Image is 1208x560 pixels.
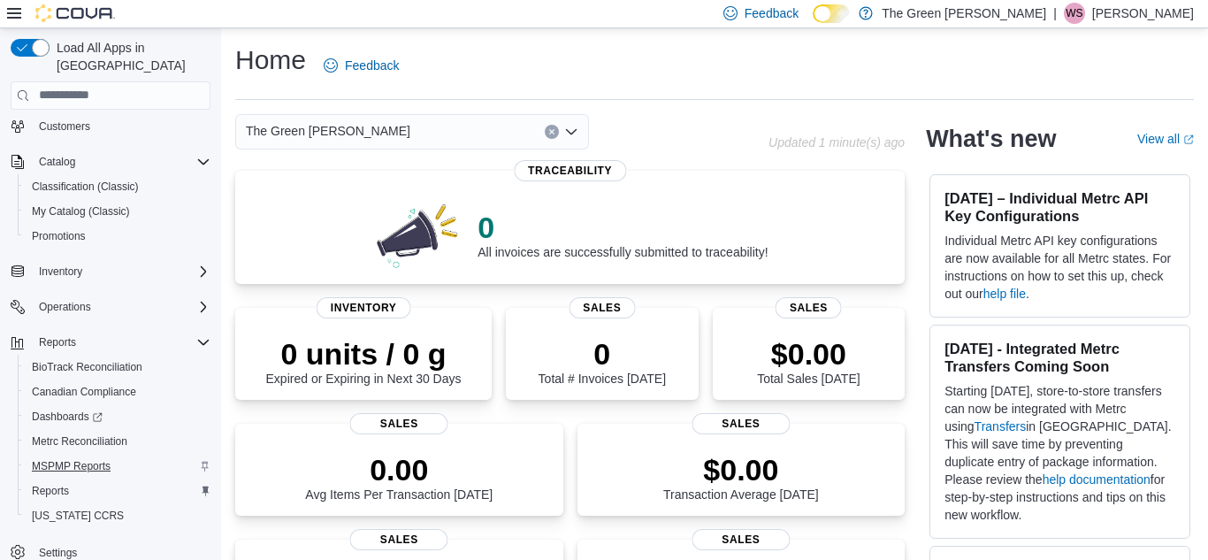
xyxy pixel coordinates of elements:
a: View allExternal link [1137,132,1194,146]
p: [PERSON_NAME] [1092,3,1194,24]
p: Starting [DATE], store-to-store transfers can now be integrated with Metrc using in [GEOGRAPHIC_D... [944,382,1175,524]
span: Sales [692,413,790,434]
span: Inventory [39,265,82,279]
span: Dark Mode [813,23,814,24]
a: Reports [25,480,76,502]
span: Operations [32,296,210,318]
button: Inventory [32,261,89,282]
span: MSPMP Reports [25,456,210,477]
span: Washington CCRS [25,505,210,526]
button: Promotions [18,224,218,249]
button: Classification (Classic) [18,174,218,199]
p: $0.00 [757,336,860,372]
span: Operations [39,300,91,314]
span: Sales [350,413,448,434]
button: My Catalog (Classic) [18,199,218,224]
button: Reports [4,330,218,355]
a: Promotions [25,226,93,247]
button: Canadian Compliance [18,380,218,404]
div: Total Sales [DATE] [757,336,860,386]
span: MSPMP Reports [32,459,111,473]
span: Sales [569,297,635,318]
span: The Green [PERSON_NAME] [246,120,410,142]
span: Canadian Compliance [32,385,136,399]
span: Traceability [514,160,626,181]
span: Sales [350,529,448,550]
a: help documentation [1043,472,1151,487]
span: Metrc Reconciliation [32,434,127,449]
p: Updated 1 minute(s) ago [768,135,905,150]
span: BioTrack Reconciliation [32,360,142,374]
span: Reports [39,335,76,349]
p: 0 units / 0 g [266,336,462,372]
a: BioTrack Reconciliation [25,357,149,378]
a: Classification (Classic) [25,176,146,197]
div: Transaction Average [DATE] [663,452,819,502]
button: Catalog [32,151,82,173]
a: My Catalog (Classic) [25,201,137,222]
p: $0.00 [663,452,819,487]
span: Inventory [317,297,411,318]
span: Classification (Classic) [25,176,210,197]
button: Catalog [4,150,218,174]
span: WS [1066,3,1082,24]
p: The Green [PERSON_NAME] [882,3,1046,24]
span: Feedback [745,4,799,22]
span: BioTrack Reconciliation [25,357,210,378]
div: Expired or Expiring in Next 30 Days [266,336,462,386]
button: Inventory [4,259,218,284]
span: Feedback [345,57,399,74]
span: Inventory [32,261,210,282]
a: Customers [32,116,97,137]
button: Open list of options [564,125,578,139]
span: My Catalog (Classic) [25,201,210,222]
div: All invoices are successfully submitted to traceability! [478,210,768,259]
span: Reports [32,332,210,353]
span: Catalog [39,155,75,169]
a: Canadian Compliance [25,381,143,403]
p: 0 [478,210,768,245]
img: Cova [35,4,115,22]
a: Metrc Reconciliation [25,431,134,452]
span: Settings [39,546,77,560]
a: [US_STATE] CCRS [25,505,131,526]
svg: External link [1183,134,1194,145]
button: Reports [32,332,83,353]
span: Customers [32,115,210,137]
button: Customers [4,113,218,139]
button: Metrc Reconciliation [18,429,218,454]
span: Dashboards [32,410,103,424]
p: 0 [539,336,666,372]
h1: Home [235,42,306,78]
span: My Catalog (Classic) [32,204,130,219]
span: Reports [32,484,69,498]
a: Feedback [317,48,406,83]
span: Customers [39,119,90,134]
img: 0 [372,199,464,270]
h3: [DATE] – Individual Metrc API Key Configurations [944,189,1175,225]
p: | [1053,3,1057,24]
div: Wesley Simpson [1064,3,1085,24]
span: [US_STATE] CCRS [32,509,124,523]
span: Load All Apps in [GEOGRAPHIC_DATA] [50,39,210,74]
button: Operations [32,296,98,318]
button: BioTrack Reconciliation [18,355,218,380]
button: Reports [18,479,218,503]
span: Promotions [32,229,86,243]
a: help file [983,287,1026,301]
button: Clear input [545,125,559,139]
div: Total # Invoices [DATE] [539,336,666,386]
span: Canadian Compliance [25,381,210,403]
button: Operations [4,295,218,319]
span: Reports [25,480,210,502]
span: Sales [692,529,790,550]
input: Dark Mode [813,4,850,23]
h3: [DATE] - Integrated Metrc Transfers Coming Soon [944,340,1175,375]
a: Transfers [975,419,1027,433]
span: Metrc Reconciliation [25,431,210,452]
div: Avg Items Per Transaction [DATE] [305,452,493,502]
button: MSPMP Reports [18,454,218,479]
a: MSPMP Reports [25,456,118,477]
h2: What's new [926,125,1056,153]
span: Catalog [32,151,210,173]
